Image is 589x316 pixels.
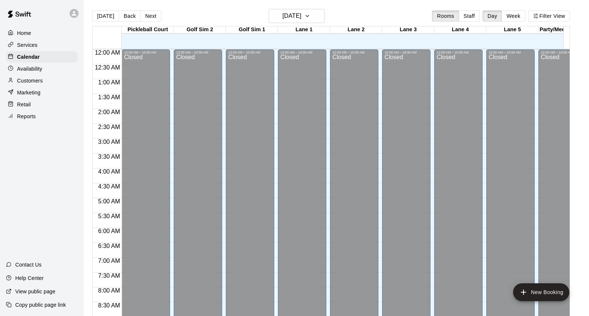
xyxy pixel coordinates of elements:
[6,51,78,62] a: Calendar
[17,41,38,49] p: Services
[6,99,78,110] a: Retail
[330,26,382,33] div: Lane 2
[6,75,78,86] a: Customers
[6,39,78,51] a: Services
[96,287,122,294] span: 8:00 AM
[15,261,42,268] p: Contact Us
[228,51,272,54] div: 12:00 AM – 10:00 AM
[96,302,122,309] span: 8:30 AM
[489,51,532,54] div: 12:00 AM – 10:00 AM
[122,26,174,33] div: Pickleball Court
[483,10,502,22] button: Day
[6,111,78,122] a: Reports
[17,65,42,72] p: Availability
[15,288,55,295] p: View public page
[176,51,220,54] div: 12:00 AM – 10:00 AM
[119,10,141,22] button: Back
[502,10,525,22] button: Week
[528,10,570,22] button: Filter View
[6,28,78,39] a: Home
[96,139,122,145] span: 3:00 AM
[96,79,122,86] span: 1:00 AM
[332,51,376,54] div: 12:00 AM – 10:00 AM
[96,243,122,249] span: 6:30 AM
[17,77,43,84] p: Customers
[432,10,459,22] button: Rooms
[140,10,161,22] button: Next
[96,198,122,204] span: 5:00 AM
[174,26,226,33] div: Golf Sim 2
[96,154,122,160] span: 3:30 AM
[436,51,480,54] div: 12:00 AM – 10:00 AM
[17,29,31,37] p: Home
[96,258,122,264] span: 7:00 AM
[17,113,36,120] p: Reports
[486,26,538,33] div: Lane 5
[96,213,122,219] span: 5:30 AM
[282,11,301,21] h6: [DATE]
[17,101,31,108] p: Retail
[513,283,569,301] button: add
[124,51,168,54] div: 12:00 AM – 10:00 AM
[96,183,122,190] span: 4:30 AM
[278,26,330,33] div: Lane 1
[96,168,122,175] span: 4:00 AM
[15,274,44,282] p: Help Center
[17,53,40,61] p: Calendar
[96,228,122,234] span: 6:00 AM
[459,10,480,22] button: Staff
[15,301,66,309] p: Copy public page link
[17,89,41,96] p: Marketing
[96,109,122,115] span: 2:00 AM
[382,26,434,33] div: Lane 3
[96,94,122,100] span: 1:30 AM
[93,64,122,71] span: 12:30 AM
[226,26,278,33] div: Golf Sim 1
[269,9,324,23] button: [DATE]
[6,87,78,98] a: Marketing
[96,273,122,279] span: 7:30 AM
[96,124,122,130] span: 2:30 AM
[541,51,585,54] div: 12:00 AM – 10:00 AM
[280,51,324,54] div: 12:00 AM – 10:00 AM
[92,10,119,22] button: [DATE]
[384,51,428,54] div: 12:00 AM – 10:00 AM
[93,49,122,56] span: 12:00 AM
[434,26,486,33] div: Lane 4
[6,63,78,74] a: Availability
